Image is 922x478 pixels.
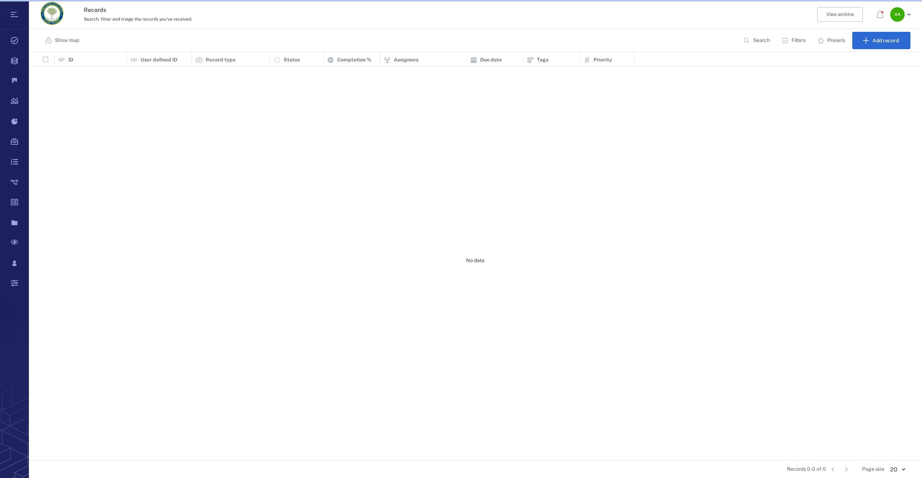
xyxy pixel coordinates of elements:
[777,32,811,49] button: Filters
[68,56,73,64] p: ID
[890,7,913,22] button: AK
[480,56,502,64] p: Due date
[394,56,418,64] p: Assignees
[817,7,863,22] button: View archive
[29,67,922,454] div: No data
[862,466,884,473] span: Page size
[40,32,85,49] button: Show map
[206,56,236,64] p: Record type
[827,37,845,44] p: Presets
[753,37,770,44] p: Search
[852,32,910,49] button: Add record
[890,7,905,22] div: A K
[284,56,300,64] p: Status
[813,32,851,49] button: Presets
[787,466,826,473] span: Records 0-0 of 0
[826,464,853,475] nav: pagination navigation
[884,465,910,474] div: 20
[40,2,64,27] a: Go home
[337,56,371,64] p: Completion %
[537,56,548,64] p: Tags
[792,37,806,44] p: Filters
[141,56,177,64] p: User defined ID
[739,32,776,49] button: Search
[40,2,64,25] img: Orange County Planning Department logo
[84,6,660,14] h3: Records
[55,37,79,44] p: Show map
[594,56,612,64] p: Priority
[84,17,192,22] span: Search, filter and triage the records you've received.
